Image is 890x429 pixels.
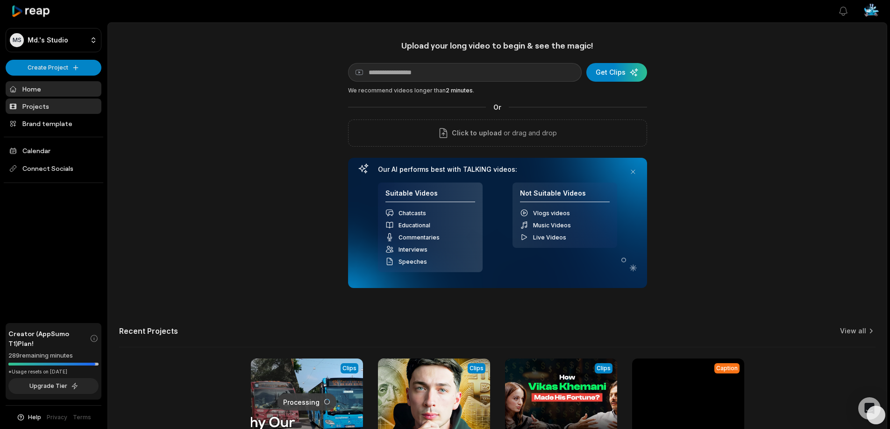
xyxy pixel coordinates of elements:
h1: Upload your long video to begin & see the magic! [348,40,647,51]
span: Live Videos [533,234,566,241]
button: Upgrade Tier [8,378,99,394]
span: Help [28,413,41,422]
span: Click to upload [452,127,502,139]
div: We recommend videos longer than . [348,86,647,95]
span: 2 minutes [446,87,473,94]
span: Connect Socials [6,160,101,177]
button: Get Clips [586,63,647,82]
h4: Suitable Videos [385,189,475,203]
span: Educational [399,222,430,229]
div: 289 remaining minutes [8,351,99,360]
a: Brand template [6,116,101,131]
span: Creator (AppSumo T1) Plan! [8,329,90,348]
a: Projects [6,98,101,114]
h2: Recent Projects [119,326,178,336]
span: Vlogs videos [533,210,570,217]
a: Calendar [6,143,101,158]
button: Help [16,413,41,422]
span: Speeches [399,258,427,265]
a: Home [6,81,101,97]
div: *Usage resets on [DATE] [8,368,99,375]
span: Interviews [399,246,427,253]
span: Chatcasts [399,210,426,217]
h3: Our AI performs best with TALKING videos: [378,165,617,174]
div: Open Intercom Messenger [858,397,881,420]
a: Terms [73,413,91,422]
a: View all [840,326,866,336]
span: Commentaries [399,234,440,241]
span: Or [486,102,509,112]
p: Md.'s Studio [28,36,68,44]
p: or drag and drop [502,127,557,139]
div: MS [10,33,24,47]
button: Create Project [6,60,101,76]
h4: Not Suitable Videos [520,189,610,203]
span: Music Videos [533,222,571,229]
a: Privacy [47,413,67,422]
